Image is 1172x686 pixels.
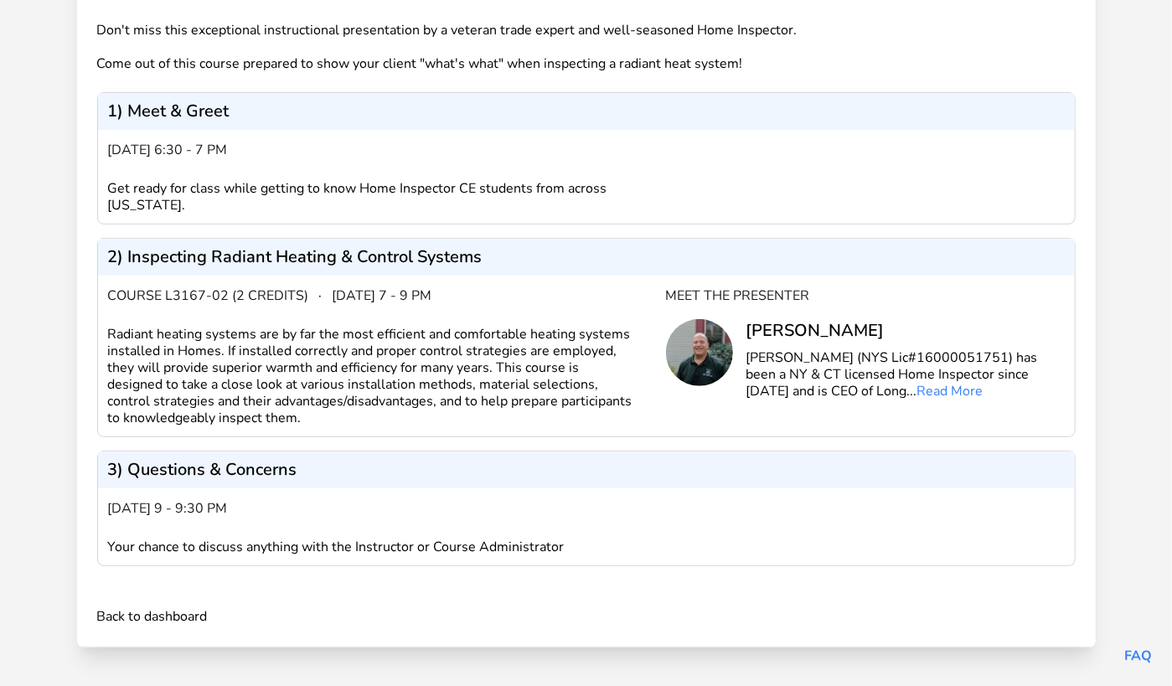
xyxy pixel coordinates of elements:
p: [PERSON_NAME] (NYS Lic#16000051751) has been a NY & CT licensed Home Inspector since [DATE] and i... [746,349,1065,400]
span: [DATE] 7 - 9 pm [333,286,432,306]
div: Get ready for class while getting to know Home Inspector CE students from across [US_STATE]. [108,180,666,214]
span: [DATE] 6:30 - 7 pm [108,140,228,160]
a: FAQ [1124,647,1152,665]
span: Course L3167-02 (2 credits) [108,286,309,306]
div: Radiant heating systems are by far the most efficient and comfortable heating systems installed i... [108,326,666,426]
div: [PERSON_NAME] [746,319,1065,343]
img: Chris Long [666,319,733,386]
div: Meet the Presenter [666,286,1065,306]
span: · [319,286,323,306]
p: 2) Inspecting Radiant Heating & Control Systems [108,249,483,266]
a: Back to dashboard [97,606,208,627]
div: Your chance to discuss anything with the Instructor or Course Administrator [108,539,666,555]
p: 3) Questions & Concerns [108,462,297,478]
p: 1) Meet & Greet [108,103,230,120]
span: [DATE] 9 - 9:30 pm [108,498,228,518]
div: Don't miss this exceptional instructional presentation by a veteran trade expert and well-seasone... [97,22,831,72]
a: Read More [917,382,984,400]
